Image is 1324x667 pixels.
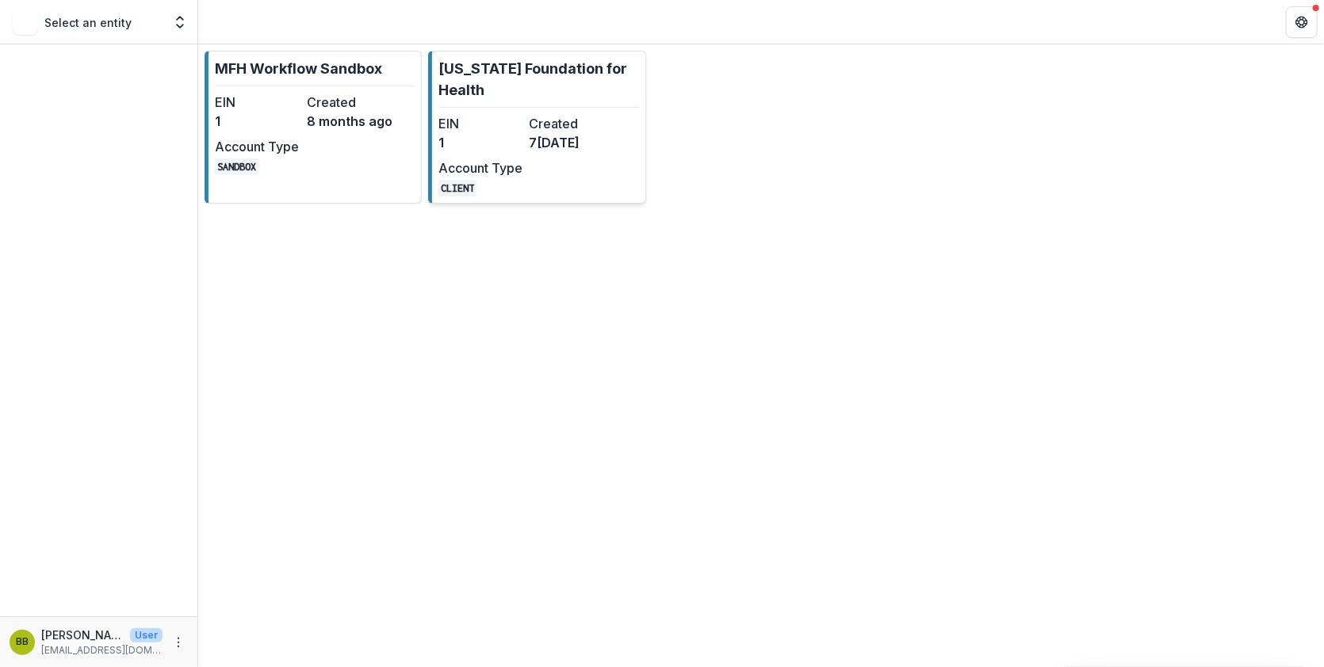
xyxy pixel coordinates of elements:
div: Brandy Boyer [16,637,29,647]
code: CLIENT [438,180,476,196]
dt: EIN [438,114,522,133]
button: Open entity switcher [169,6,191,38]
a: [US_STATE] Foundation for HealthEIN1Created7[DATE]Account TypeCLIENT [428,51,645,204]
button: More [169,633,188,652]
a: MFH Workflow SandboxEIN1Created8 months agoAccount TypeSANDBOX [205,51,422,204]
dd: 8 months ago [307,112,392,131]
img: Select an entity [13,10,38,35]
code: SANDBOX [215,158,258,175]
dd: 7[DATE] [529,133,613,152]
p: Select an entity [44,14,132,31]
p: MFH Workflow Sandbox [215,58,382,79]
dd: 1 [438,133,522,152]
dt: EIN [215,93,300,112]
dt: Account Type [438,158,522,177]
button: Get Help [1286,6,1318,38]
dt: Created [307,93,392,112]
p: [PERSON_NAME] [41,627,124,643]
dt: Account Type [215,137,300,156]
dd: 1 [215,112,300,131]
dt: Created [529,114,613,133]
p: [EMAIL_ADDRESS][DOMAIN_NAME] [41,643,163,657]
p: [US_STATE] Foundation for Health [438,58,638,101]
p: User [130,628,163,642]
